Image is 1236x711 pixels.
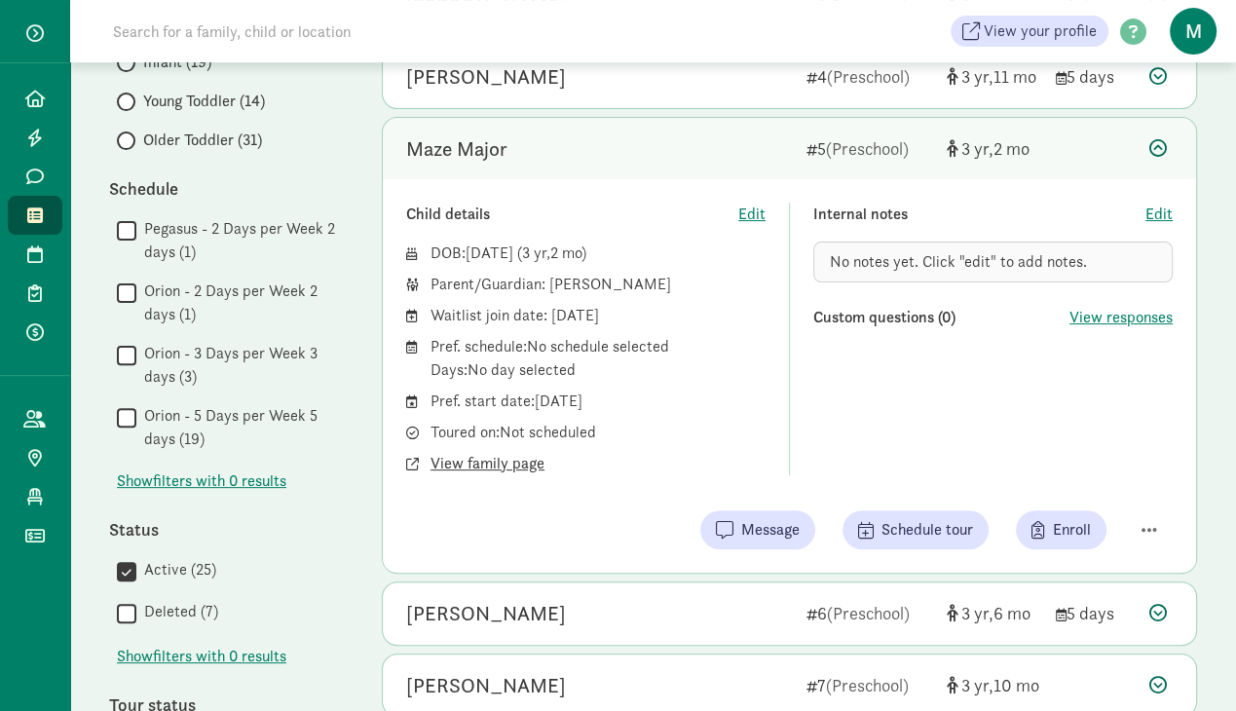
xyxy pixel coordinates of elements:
[826,137,909,160] span: (Preschool)
[109,175,343,202] div: Schedule
[993,65,1036,88] span: 11
[806,135,931,162] div: 5
[843,510,989,549] button: Schedule tour
[1016,510,1106,549] button: Enroll
[806,600,931,626] div: 6
[993,674,1039,696] span: 10
[1056,600,1134,626] div: 5 days
[522,243,550,263] span: 3
[109,516,343,543] div: Status
[143,129,262,152] span: Older Toddler (31)
[961,65,993,88] span: 3
[406,598,566,629] div: Jace Griffin
[136,342,343,389] label: Orion - 3 Days per Week 3 days (3)
[136,217,343,264] label: Pegasus - 2 Days per Week 2 days (1)
[431,242,766,265] div: DOB: ( )
[136,404,343,451] label: Orion - 5 Days per Week 5 days (19)
[827,602,910,624] span: (Preschool)
[1139,617,1236,711] iframe: Chat Widget
[947,672,1040,698] div: [object Object]
[136,600,218,623] label: Deleted (7)
[117,645,286,668] span: Show filters with 0 results
[406,203,738,226] div: Child details
[431,421,766,444] div: Toured on: Not scheduled
[961,674,993,696] span: 3
[117,469,286,493] span: Show filters with 0 results
[947,135,1040,162] div: [object Object]
[406,670,566,701] div: Jack Miller
[101,12,648,51] input: Search for a family, child or location
[431,452,544,475] button: View family page
[951,16,1108,47] a: View your profile
[813,203,1145,226] div: Internal notes
[431,304,766,327] div: Waitlist join date: [DATE]
[961,602,993,624] span: 3
[406,133,507,165] div: Maze Major
[1056,63,1134,90] div: 5 days
[947,63,1040,90] div: [object Object]
[738,203,766,226] button: Edit
[984,19,1097,43] span: View your profile
[117,645,286,668] button: Showfilters with 0 results
[826,674,909,696] span: (Preschool)
[136,280,343,326] label: Orion - 2 Days per Week 2 days (1)
[466,243,513,263] span: [DATE]
[143,90,265,113] span: Young Toddler (14)
[1145,203,1173,226] button: Edit
[550,243,581,263] span: 2
[806,672,931,698] div: 7
[431,273,766,296] div: Parent/Guardian: [PERSON_NAME]
[961,137,993,160] span: 3
[993,137,1030,160] span: 2
[143,51,211,74] span: Infant (19)
[947,600,1040,626] div: [object Object]
[1170,8,1217,55] span: M
[827,65,910,88] span: (Preschool)
[700,510,815,549] button: Message
[431,390,766,413] div: Pref. start date: [DATE]
[993,602,1030,624] span: 6
[406,61,566,93] div: Conor Burkhart-Burns
[1069,306,1173,329] button: View responses
[741,518,800,542] span: Message
[881,518,973,542] span: Schedule tour
[1053,518,1091,542] span: Enroll
[117,469,286,493] button: Showfilters with 0 results
[136,558,216,581] label: Active (25)
[806,63,931,90] div: 4
[431,335,766,382] div: Pref. schedule: No schedule selected Days: No day selected
[830,251,1087,272] span: No notes yet. Click "edit" to add notes.
[813,306,1069,329] div: Custom questions (0)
